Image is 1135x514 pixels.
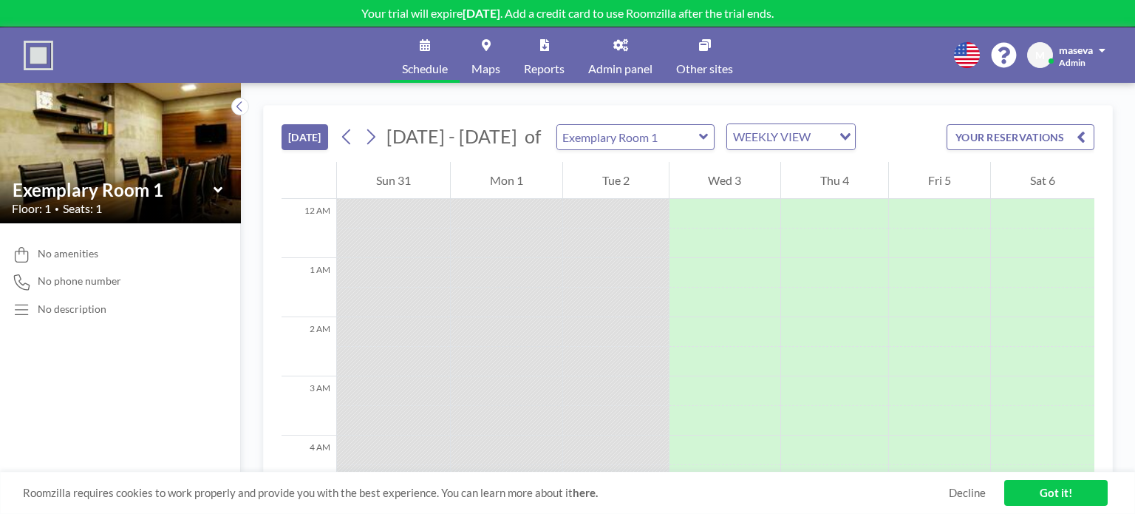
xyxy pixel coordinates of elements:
span: [DATE] - [DATE] [386,125,517,147]
span: Maps [471,63,500,75]
span: Roomzilla requires cookies to work properly and provide you with the best experience. You can lea... [23,486,949,500]
div: No description [38,302,106,316]
a: Maps [460,27,512,83]
div: 4 AM [282,436,336,495]
span: Schedule [402,63,448,75]
a: Other sites [664,27,745,83]
a: Reports [512,27,576,83]
div: Mon 1 [451,162,562,199]
div: Fri 5 [889,162,990,199]
div: 2 AM [282,317,336,376]
img: organization-logo [24,41,53,70]
a: here. [573,486,598,499]
a: Admin panel [576,27,664,83]
span: Admin panel [588,63,652,75]
div: Thu 4 [781,162,888,199]
a: Schedule [390,27,460,83]
input: Exemplary Room 1 [557,125,699,149]
span: maseva [1059,44,1093,56]
span: M [1035,49,1045,62]
div: Sat 6 [991,162,1094,199]
div: Tue 2 [563,162,669,199]
input: Exemplary Room 1 [13,179,214,200]
span: Other sites [676,63,733,75]
span: • [55,204,59,214]
span: No amenities [38,247,98,260]
div: Search for option [727,124,855,149]
input: Search for option [815,127,831,146]
span: of [525,125,541,148]
span: Floor: 1 [12,201,51,216]
div: Wed 3 [669,162,781,199]
a: Decline [949,486,986,500]
span: No phone number [38,274,121,288]
span: Admin [1059,57,1085,68]
div: 3 AM [282,376,336,436]
div: 1 AM [282,258,336,317]
button: [DATE] [282,124,328,150]
b: [DATE] [463,6,500,20]
a: Got it! [1004,480,1108,506]
span: WEEKLY VIEW [730,127,814,146]
button: YOUR RESERVATIONS [947,124,1094,150]
span: Reports [524,63,565,75]
span: Seats: 1 [63,201,102,216]
div: Sun 31 [337,162,450,199]
div: 12 AM [282,199,336,258]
